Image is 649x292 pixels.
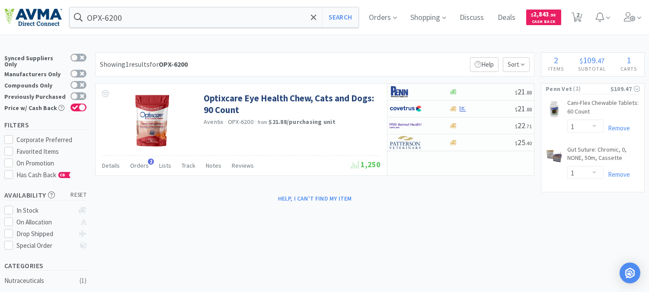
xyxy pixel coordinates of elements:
[390,136,422,149] img: f5e969b455434c6296c6d81ef179fa71_3.png
[531,12,534,18] span: $
[525,106,532,113] span: . 88
[204,118,224,126] a: Aventix
[457,14,488,22] a: Discuss
[515,137,532,147] span: 25
[17,240,74,251] div: Special Order
[4,104,66,111] div: Price w/ Cash Back
[17,146,87,157] div: Favorited Items
[258,119,267,125] span: from
[390,119,422,132] img: f6b2451649754179b5b4e0c70c3f7cb0_2.png
[159,60,188,68] strong: OPX-6200
[604,124,630,132] a: Remove
[71,191,87,200] span: reset
[627,55,631,65] span: 1
[100,59,188,70] div: Showing 1 results
[567,99,640,119] a: Cani-Flex Chewable Tablets: 60 Count
[525,123,532,130] span: . 71
[390,102,422,115] img: 77fca1acd8b6420a9015268ca798ef17_1.png
[541,65,571,73] h4: Items
[546,147,563,165] img: edbcf457af9f47f2b44ed0e98d9de693_159140.png
[148,159,154,165] span: 2
[17,135,87,145] div: Corporate Preferred
[572,84,610,93] span: ( 2 )
[206,162,221,169] span: Notes
[17,217,74,227] div: On Allocation
[515,106,518,113] span: $
[571,65,614,73] h4: Subtotal
[17,229,74,239] div: Drop Shipped
[4,276,74,286] div: Nutraceuticals
[515,140,518,146] span: $
[525,140,532,146] span: . 40
[598,56,605,65] span: 47
[567,146,640,166] a: Gut Suture: Chromic, 0, NONE, 50m, Cassette
[132,92,172,149] img: 12b77ddbe3d04ce49a708377fc36d781_560141.png
[515,104,532,114] span: 21
[583,55,596,65] span: 109
[390,85,422,98] img: e1133ece90fa4a959c5ae41b0808c578_9.png
[4,261,86,271] h5: Categories
[470,57,499,72] p: Help
[554,55,559,65] span: 2
[70,7,358,27] input: Search by item, sku, manufacturer, ingredient, size...
[568,15,586,23] a: 2
[204,92,378,116] a: Optixcare Eye Health Chew, Cats and Dogs: 90 Count
[495,14,519,22] a: Deals
[273,191,357,206] button: Help, I can't find my item
[580,56,583,65] span: $
[525,89,532,96] span: . 88
[255,118,256,126] span: ·
[228,118,253,126] span: OPX-6200
[611,84,640,94] div: $109.47
[80,276,86,286] div: ( 1 )
[604,170,630,178] a: Remove
[531,19,556,25] span: Cash Back
[4,81,66,88] div: Compounds Only
[503,57,530,72] span: Sort
[515,120,532,130] span: 22
[59,172,67,178] span: CB
[571,56,614,65] div: .
[526,6,561,29] a: $2,843.98Cash Back
[17,205,74,216] div: In Stock
[4,70,66,77] div: Manufacturers Only
[515,89,518,96] span: $
[614,65,644,73] h4: Carts
[4,92,66,100] div: Previously Purchased
[515,123,518,130] span: $
[546,101,563,118] img: bb34df12c7ec47668f72623dbdc7797b_157905.png
[515,87,532,97] span: 21
[269,118,336,126] strong: $21.88 / purchasing unit
[4,8,62,26] img: e4e33dab9f054f5782a47901c742baa9_102.png
[225,118,227,126] span: ·
[531,10,556,18] span: 2,843
[102,162,120,169] span: Details
[17,171,71,179] span: Has Cash Back
[4,54,66,67] div: Synced Suppliers Only
[130,162,149,169] span: Orders
[232,162,254,169] span: Reviews
[182,162,195,169] span: Track
[17,158,87,169] div: On Promotion
[351,159,380,169] span: 1,250
[546,84,572,94] span: Penn Vet
[322,7,358,27] button: Search
[550,12,556,18] span: . 98
[4,120,86,130] h5: Filters
[159,162,171,169] span: Lists
[620,263,640,283] div: Open Intercom Messenger
[150,60,188,68] span: for
[4,190,86,200] h5: Availability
